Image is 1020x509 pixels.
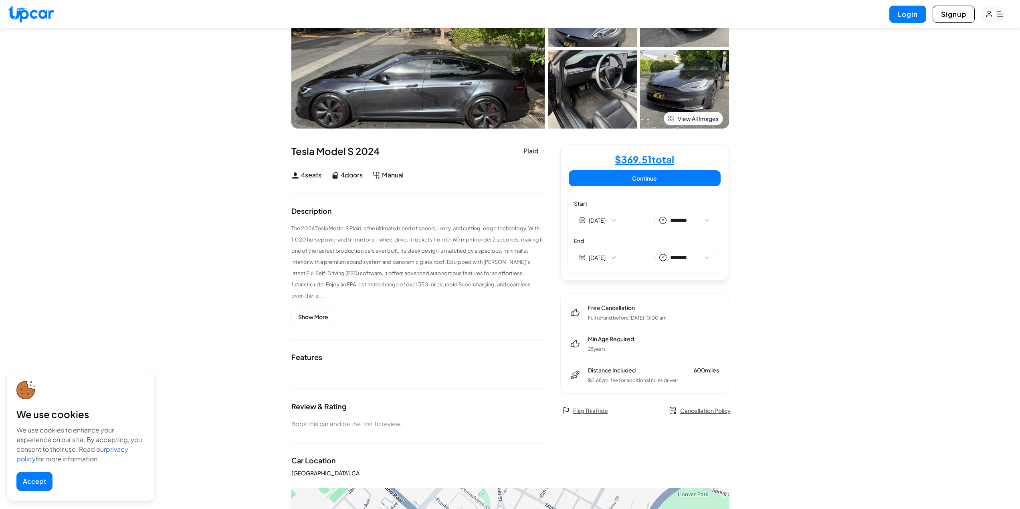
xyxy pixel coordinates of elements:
p: The 2024 Tesla Model S Plaid is the ultimate blend of speed, luxury, and cutting-edge technology.... [291,223,544,301]
button: Signup [933,6,975,23]
label: Start [574,199,715,207]
button: Continue [569,170,721,186]
span: Flag This Ride [573,406,608,414]
img: distance-included [570,370,580,380]
div: Description [291,207,332,215]
span: Min Age Required [588,335,634,343]
div: We use cookies to enhance your experience on our site. By accepting, you consent to their use. Re... [16,425,145,464]
div: We use cookies [16,408,145,420]
div: Features [291,354,322,361]
button: Accept [16,472,53,491]
span: View All Images [678,115,719,123]
img: Car Image 4 [640,50,729,129]
span: | [654,253,656,262]
div: Plaid [523,146,544,156]
label: End [574,237,715,245]
img: policy.svg [669,406,677,414]
img: min-age [570,339,580,348]
img: flag.svg [562,406,570,414]
span: 4 seats [301,170,321,180]
button: View All Images [664,112,723,125]
p: $ 0.68 /mi fee for additional miles driven [588,377,719,384]
img: Upcar Logo [8,5,54,22]
button: [DATE] [589,253,650,262]
button: Show More [291,308,335,326]
span: 600 miles [694,366,719,374]
h4: $ 369.51 total [615,155,674,164]
img: free-cancel [570,308,580,317]
span: Distance Included [588,366,636,374]
p: Full refund before [DATE] 10:00 am [588,315,667,321]
img: view-all [668,115,675,122]
img: cookie-icon.svg [16,381,35,400]
h2: [GEOGRAPHIC_DATA] , CA [291,469,360,477]
div: Review & Rating [291,403,347,410]
span: | [654,216,656,225]
p: 25 years [588,346,634,352]
button: [DATE] [589,216,650,224]
span: Cancellation Policy [680,406,731,414]
span: Free Cancellation [588,304,667,312]
h3: Car Location [291,457,336,464]
button: Login [889,6,926,23]
span: 4 doors [341,170,363,180]
div: Tesla Model S 2024 [291,145,544,157]
p: Book this car and be the first to review. [291,418,544,429]
span: Manual [382,170,404,180]
img: Car Image 3 [548,50,637,129]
